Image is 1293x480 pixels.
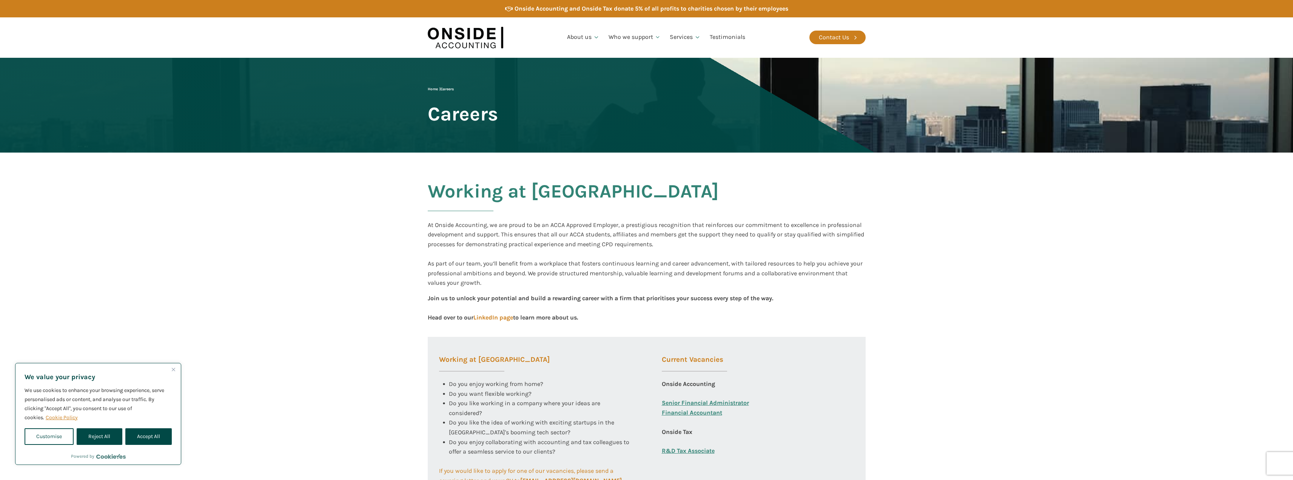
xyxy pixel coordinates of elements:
span: | [428,87,454,91]
div: At Onside Accounting, we are proud to be an ACCA Approved Employer, a prestigious recognition tha... [428,220,866,288]
div: Join us to unlock your potential and build a rewarding career with a firm that prioritises your s... [428,293,773,322]
button: Accept All [125,428,172,445]
span: Do you enjoy working from home? [449,380,543,387]
div: Onside Accounting and Onside Tax donate 5% of all profits to charities chosen by their employees [515,4,788,14]
a: Senior Financial Administrator [662,398,749,408]
div: Onside Accounting [662,379,715,398]
button: Customise [25,428,74,445]
a: Who we support [604,25,666,50]
button: Close [169,365,178,374]
a: LinkedIn page [473,314,513,321]
span: Careers [441,87,454,91]
div: We value your privacy [15,363,181,465]
button: Reject All [77,428,122,445]
a: Cookie Policy [45,414,78,421]
a: R&D Tax Associate [662,446,715,456]
span: Do you enjoy collaborating with accounting and tax colleagues to offer a seamless service to our ... [449,438,631,455]
a: Services [665,25,705,50]
div: Onside Tax [662,427,692,446]
span: Do you like the idea of working with exciting startups in the [GEOGRAPHIC_DATA]'s booming tech se... [449,419,616,436]
span: Do you like working in a company where your ideas are considered? [449,400,602,417]
span: Careers [428,103,498,124]
p: We use cookies to enhance your browsing experience, serve personalised ads or content, and analys... [25,386,172,422]
a: Visit CookieYes website [96,454,126,459]
h3: Working at [GEOGRAPHIC_DATA] [439,356,550,372]
div: Contact Us [819,32,849,42]
img: Close [172,368,175,371]
h3: Current Vacancies [662,356,727,372]
a: Financial Accountant [662,408,722,427]
img: Onside Accounting [428,23,503,52]
h2: Working at [GEOGRAPHIC_DATA] [428,181,719,220]
span: Do you want flexible working? [449,390,532,397]
div: Powered by [71,452,126,460]
a: Testimonials [705,25,750,50]
a: Home [428,87,438,91]
a: Contact Us [809,31,866,44]
a: About us [563,25,604,50]
p: We value your privacy [25,372,172,381]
